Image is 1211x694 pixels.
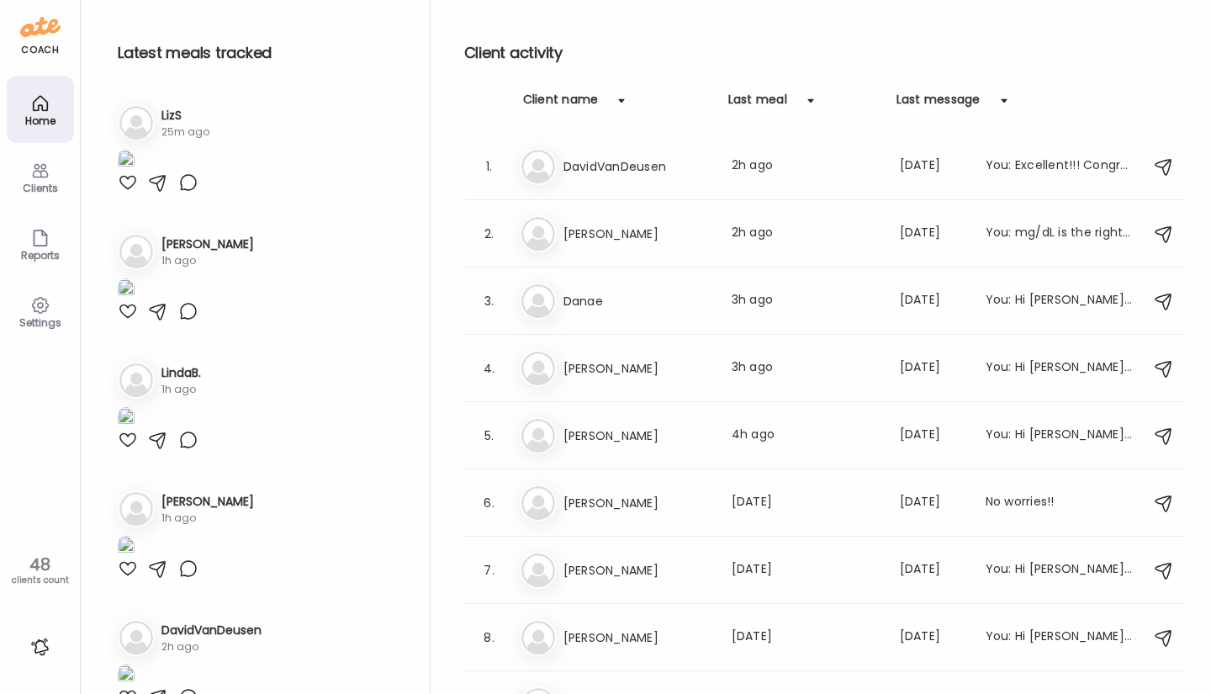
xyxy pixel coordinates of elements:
h3: [PERSON_NAME] [563,224,711,244]
div: 7. [479,560,500,580]
div: clients count [6,575,74,586]
div: 2. [479,224,500,244]
div: 3h ago [732,358,880,379]
h3: [PERSON_NAME] [563,426,711,446]
h2: Latest meals tracked [118,40,403,66]
div: coach [21,43,59,57]
div: [DATE] [900,291,965,311]
h3: [PERSON_NAME] [161,236,254,253]
div: Home [10,115,71,126]
h3: LindaB. [161,364,201,382]
h3: Danae [563,291,711,311]
div: Clients [10,183,71,193]
h3: LizS [161,107,209,124]
div: 2h ago [732,224,880,244]
h3: DavidVanDeusen [161,622,262,639]
div: Reports [10,250,71,261]
img: ate [20,13,61,40]
img: images%2FxdyGhd18GnUWakV9ZhPHSPbrqXE2%2FIlbsKNnEysivahOHXz6B%2FqrPoCgLvGGhMtpUqjYI7_1080 [118,278,135,301]
div: [DATE] [900,560,965,580]
div: Last message [896,91,981,118]
img: bg-avatar-default.svg [521,419,555,453]
div: You: Hi [PERSON_NAME], are you currently having one meal per day or is there a second meal? [986,358,1134,379]
div: 1h ago [161,511,254,526]
div: 4h ago [732,426,880,446]
div: Last meal [728,91,787,118]
img: bg-avatar-default.svg [521,554,555,587]
div: 3h ago [732,291,880,311]
div: [DATE] [900,156,965,177]
h3: [PERSON_NAME] [563,628,711,648]
h3: [PERSON_NAME] [563,493,711,513]
img: images%2F9cuNsxhpLETuN8LJaPnivTD7eGm1%2FFUoKhNUfBtBgEPCj6Msc%2Fc0Qri00vel5qtXMRGQt1_1080 [118,536,135,559]
div: [DATE] [900,493,965,513]
div: You: Excellent!!! Congrats! [986,156,1134,177]
div: You: Hi [PERSON_NAME]! Just sending a friendly reminder to take photos of your meals, thank you! [986,560,1134,580]
img: images%2FaH2RMbG7gUSKjNeGIWE0r2Uo9bk1%2FbdhgVUXP5Cp44CKN8hSg%2Fkkp9zA6O4NbJnAM0YtB3_1080 [118,665,135,687]
div: 2h ago [732,156,880,177]
img: bg-avatar-default.svg [521,150,555,183]
img: images%2FyOIlMbj98vPkJpjSxme1UO0zhpr1%2F8yj49dtw3QIpb7IoOFoE%2FuJoaaNClAih6c93exStF_1080 [118,150,135,172]
div: You: Hi [PERSON_NAME], no it is not comparable. This bar is higher in protein and carbohydrates, ... [986,628,1134,648]
div: [DATE] [900,224,965,244]
div: 1h ago [161,382,201,397]
div: [DATE] [732,560,880,580]
div: You: Hi [PERSON_NAME]! Just sending you a quick message to let you know that your data from the n... [986,291,1134,311]
div: 4. [479,358,500,379]
h3: [PERSON_NAME] [161,493,254,511]
div: 6. [479,493,500,513]
img: bg-avatar-default.svg [119,235,153,268]
div: Client name [523,91,599,118]
div: 25m ago [161,124,209,140]
div: No worries!! [986,493,1134,513]
div: 1h ago [161,253,254,268]
div: Settings [10,317,71,328]
img: bg-avatar-default.svg [521,621,555,654]
div: 1. [479,156,500,177]
div: [DATE] [900,358,965,379]
img: bg-avatar-default.svg [119,106,153,140]
div: 2h ago [161,639,262,654]
img: images%2FrYmowKdd3sNiGaVUJ532DWvZ6YJ3%2FGF2LVmPKseroiJ5Eoy3s%2FF9XS0IHBVNyIb1IqHIdQ_1080 [118,407,135,430]
h3: [PERSON_NAME] [563,560,711,580]
div: 5. [479,426,500,446]
div: You: Hi [PERSON_NAME], I looked up the Elysium vitamins. Matter, which is the brain aging one, ha... [986,426,1134,446]
div: [DATE] [900,628,965,648]
img: bg-avatar-default.svg [521,284,555,318]
div: [DATE] [900,426,965,446]
img: bg-avatar-default.svg [521,352,555,385]
div: [DATE] [732,628,880,648]
div: 8. [479,628,500,648]
h3: [PERSON_NAME] [563,358,711,379]
div: [DATE] [732,493,880,513]
h2: Client activity [464,40,1184,66]
div: You: mg/dL is the right choice, I am not sure why it is giving me different numbers [986,224,1134,244]
div: 48 [6,554,74,575]
img: bg-avatar-default.svg [521,486,555,520]
img: bg-avatar-default.svg [521,217,555,251]
div: 3. [479,291,500,311]
img: bg-avatar-default.svg [119,621,153,654]
img: bg-avatar-default.svg [119,492,153,526]
h3: DavidVanDeusen [563,156,711,177]
img: bg-avatar-default.svg [119,363,153,397]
